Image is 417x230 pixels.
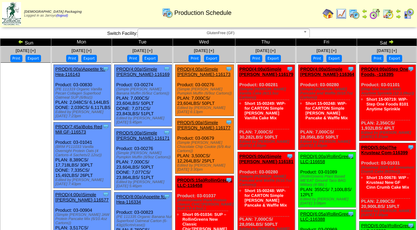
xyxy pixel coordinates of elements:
div: Edited by [PERSON_NAME] [DATE] 5:37pm [361,131,416,139]
td: Wed [173,39,235,46]
a: Short 15-00248: WIP-for CARTON Simple [PERSON_NAME] Pancake & Waffle Mix [305,101,348,120]
a: [DATE] [+] [377,48,397,53]
span: GlutenFree (GF) [141,29,301,37]
button: Print [10,55,22,62]
img: Tooltip [102,123,109,130]
a: PROD(5:00a)Simple [PERSON_NAME]-116171 [116,130,170,141]
a: Short 15-00249: WIP-for CARTON Simple [PERSON_NAME] Vanilla Cake Mix [245,101,286,120]
img: Tooltip [286,153,293,160]
a: PROD(4:00a)Simple [PERSON_NAME]-116179 [240,67,294,77]
td: Thu [235,39,296,46]
div: (PE 111319 Organic Vanilla Pecan Collagen Superfood Oatmeal SUP (6/8oz)) [55,87,111,100]
span: [DEMOGRAPHIC_DATA] Packaging [24,10,82,14]
a: [DATE] [+] [194,48,214,53]
div: (Simple [PERSON_NAME] Chocolate Chip Cookie (6/9.4oz Cartons)) [177,141,234,153]
button: Export [26,55,41,62]
button: Print [66,55,78,62]
div: Edited by [PERSON_NAME] [DATE] 5:40pm [300,140,356,148]
div: (BRM P111033 Vanilla Overnight Protein Oats (4 Cartons-4 Sachets/2.12oz)) [55,145,111,157]
img: arrowleft.gif [396,8,401,14]
td: Mon [51,39,112,46]
button: Print [372,55,384,62]
img: Tooltip [225,66,232,72]
img: calendarprod.gif [349,8,360,19]
a: PROD(6:05a)RollinGreens LLC-116388 [300,211,353,222]
a: Short 15-00248: WIP-for CARTON Simple [PERSON_NAME] Pancake & Waffle Mix [245,188,287,208]
div: Product: 03-00276 PLAN: 7,000CS / 23,604LBS / 50PLT DONE: 7,077CS / 23,864LBS / 51PLT [114,129,172,190]
span: Production Schedule [174,9,232,17]
img: Tooltip [225,119,232,126]
img: arrowleft.gif [18,39,23,44]
a: Short 15-00719: WIP- Step One Foods 8101 Anytime Sprinkle [366,97,408,111]
div: Edited by [PERSON_NAME] [DATE] 7:23pm [55,110,111,118]
button: Export [81,55,97,62]
a: [DATE] [+] [16,48,35,53]
a: PROD(4:00a)Simple [PERSON_NAME]-116173 [177,67,231,77]
img: calendarcustomer.gif [403,8,414,19]
a: PROD(6:00a)RollinGreens LLC-116658 [300,154,353,164]
a: PROD(6:00a)Appetite for Hea-116143 [55,67,105,77]
div: (Step One Foods 5001 Anytime Sprinkle (12-1.09oz)) [361,87,416,96]
img: arrowleft.gif [362,8,367,14]
img: arrowright.gif [396,14,401,19]
img: line_graph.gif [336,8,347,19]
div: Product: 03-00281 PLAN: 7,000CS / 30,282LBS / 50PLT [237,65,295,150]
img: Tooltip [163,66,170,72]
button: Print [189,55,201,62]
img: Tooltip [286,66,293,72]
button: Print [250,55,262,62]
div: (Simple [PERSON_NAME] Vanilla Cake (6/11.5oz Cartons)) [240,87,295,100]
img: Tooltip [347,210,354,217]
button: Print [127,55,139,62]
div: (Simple [PERSON_NAME] Pumpkin Muffin (6/9oz Cartons)) [116,151,172,159]
button: Export [387,55,402,62]
button: Export [142,55,158,62]
div: (Simple [PERSON_NAME] Pumpkin Muffin (6/9oz Cartons)) [177,87,234,96]
div: Edited by [PERSON_NAME] [DATE] 6:13pm [177,106,234,114]
div: Product: 03-01101 PLAN: 2,356CS / 1,932LBS / 4PLT [359,65,416,141]
a: PROD(4:00a)Simple [PERSON_NAME]-116169 [116,67,170,77]
button: Export [265,55,281,62]
td: Sat [357,39,417,46]
div: (RollinGreens Plant Based ME’EAT Ground Taco BAG Military (4-5lb) ) [300,174,356,187]
a: PROD(8:00a)Appetite for Hea-116334 [116,194,166,204]
div: Edited by [PERSON_NAME] [DATE] 7:43pm [55,178,111,186]
button: Export [326,55,342,62]
a: [DATE] [+] [132,48,152,53]
img: Tooltip [407,66,414,72]
a: (logout) [56,14,68,18]
img: calendarblend.gif [369,8,380,19]
img: zoroco-logo-small.webp [2,2,21,25]
img: Tooltip [163,193,170,200]
div: Edited by [PERSON_NAME] [DATE] 5:46pm [116,180,172,188]
a: [DATE] [+] [255,48,275,53]
img: Tooltip [163,129,170,136]
a: [DATE] [+] [71,48,91,53]
div: (Simple [PERSON_NAME] Pancake and Waffle (6/10.7oz Cartons)) [240,174,295,187]
img: calendarprod.gif [162,7,173,18]
a: PROD(4:00p)Simple [PERSON_NAME]-116577 [55,192,109,202]
td: Sun [0,39,51,46]
div: (PE 111335 Organic Banana Nut Superfood Oatmeal Carton (6-43g)(6crtn/case)) [116,215,172,227]
img: calendarinout.gif [383,8,394,19]
a: PROD(5:15a)RollinGreens LLC-116458 [177,178,232,188]
img: Tooltip [347,66,354,72]
button: Print [311,55,323,62]
div: (RollinGreens Plant Protein Classic CHIC'[PERSON_NAME] SUP (12-4.5oz) ) [177,198,234,211]
div: (Krusteaz 2025 GF Cinnamon Crumb Cake (8/20oz)) [361,166,416,174]
div: Product: 03-00280 PLAN: 7,000CS / 28,056LBS / 50PLT [298,65,356,150]
td: Tue [112,39,173,46]
img: arrowright.gif [362,14,367,19]
a: [DATE] [+] [316,48,336,53]
div: Edited by [PERSON_NAME] [DATE] 5:40pm [361,209,416,217]
div: Product: 03-01041 PLAN: 8,389CS / 17,718LBS / 30PLT DONE: 7,335CS / 15,492LBS / 26PLT [53,122,111,188]
div: Edited by [PERSON_NAME] [DATE] 4:30pm [240,140,295,148]
img: Tooltip [407,222,414,229]
a: PROD(5:00a)Simple [PERSON_NAME]-116177 [177,120,231,130]
span: Logged in as Jarroyo [24,10,82,18]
